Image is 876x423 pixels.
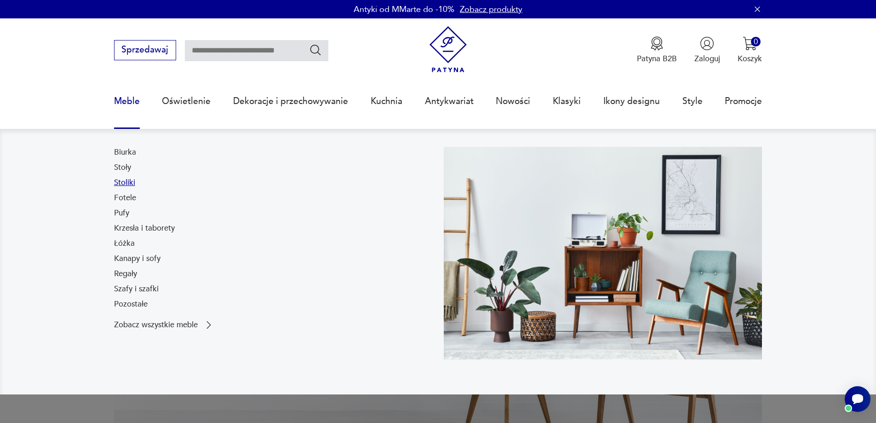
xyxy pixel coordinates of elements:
[738,53,762,64] p: Koszyk
[650,36,664,51] img: Ikona medalu
[845,386,870,412] iframe: Smartsupp widget button
[738,36,762,64] button: 0Koszyk
[637,36,677,64] button: Patyna B2B
[114,284,159,295] a: Szafy i szafki
[114,40,176,60] button: Sprzedawaj
[114,80,140,122] a: Meble
[114,299,148,310] a: Pozostałe
[682,80,703,122] a: Style
[444,147,762,359] img: 969d9116629659dbb0bd4e745da535dc.jpg
[114,321,198,329] p: Zobacz wszystkie meble
[603,80,660,122] a: Ikony designu
[114,238,135,249] a: Łóżka
[694,53,720,64] p: Zaloguj
[496,80,530,122] a: Nowości
[114,319,214,330] a: Zobacz wszystkie meble
[425,26,471,73] img: Patyna - sklep z meblami i dekoracjami vintage
[553,80,581,122] a: Klasyki
[114,253,160,264] a: Kanapy i sofy
[725,80,762,122] a: Promocje
[371,80,402,122] a: Kuchnia
[114,177,135,188] a: Stoliki
[162,80,211,122] a: Oświetlenie
[700,36,714,51] img: Ikonka użytkownika
[114,223,175,234] a: Krzesła i taborety
[114,268,137,279] a: Regały
[694,36,720,64] button: Zaloguj
[743,36,757,51] img: Ikona koszyka
[233,80,348,122] a: Dekoracje i przechowywanie
[425,80,474,122] a: Antykwariat
[309,43,322,57] button: Szukaj
[637,53,677,64] p: Patyna B2B
[637,36,677,64] a: Ikona medaluPatyna B2B
[460,4,522,15] a: Zobacz produkty
[114,162,131,173] a: Stoły
[114,147,136,158] a: Biurka
[114,47,176,54] a: Sprzedawaj
[114,208,129,219] a: Pufy
[114,192,136,203] a: Fotele
[354,4,454,15] p: Antyki od MMarte do -10%
[751,37,761,46] div: 0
